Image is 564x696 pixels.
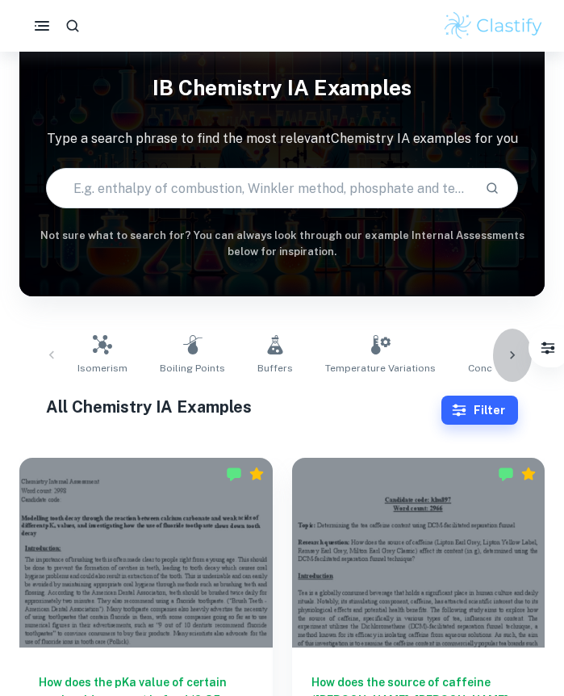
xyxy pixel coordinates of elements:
[19,129,545,149] p: Type a search phrase to find the most relevant Chemistry IA examples for you
[47,166,473,211] input: E.g. enthalpy of combustion, Winkler method, phosphate and temperature...
[77,361,127,375] span: Isomerism
[249,466,265,482] div: Premium
[478,174,506,202] button: Search
[226,466,242,482] img: Marked
[257,361,293,375] span: Buffers
[520,466,537,482] div: Premium
[325,361,436,375] span: Temperature Variations
[19,65,545,110] h1: IB Chemistry IA examples
[498,466,514,482] img: Marked
[160,361,225,375] span: Boiling Points
[441,396,518,425] button: Filter
[442,10,545,42] img: Clastify logo
[532,332,564,364] button: Filter
[19,228,545,261] h6: Not sure what to search for? You can always look through our example Internal Assessments below f...
[46,395,442,419] h1: All Chemistry IA Examples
